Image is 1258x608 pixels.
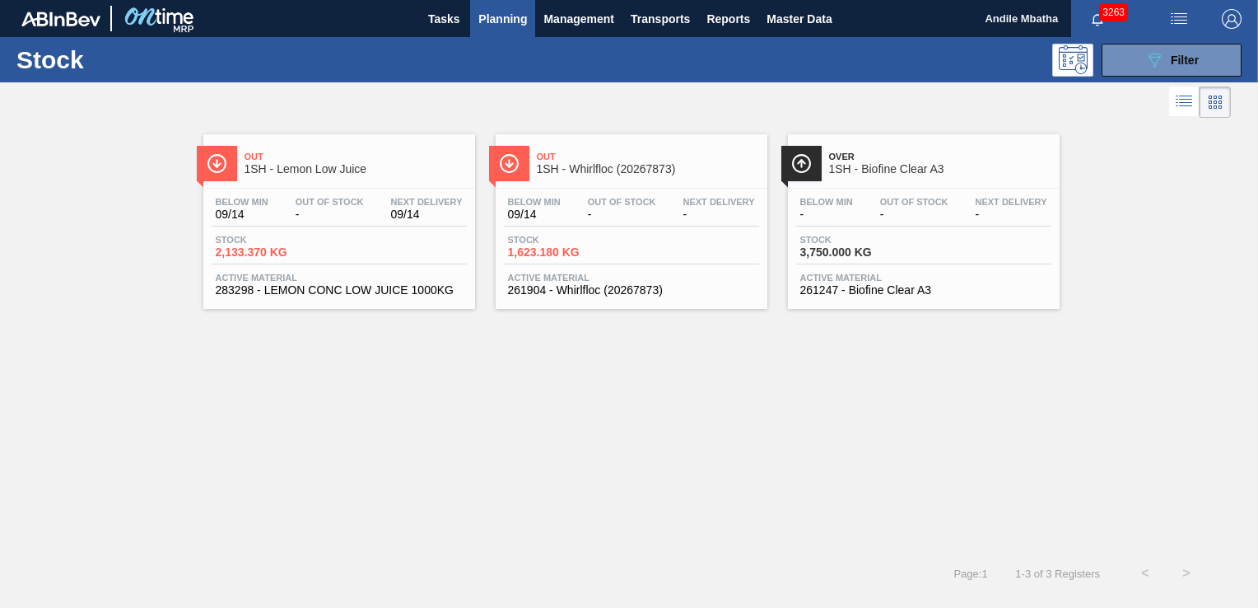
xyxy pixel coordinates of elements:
[508,284,755,297] span: 261904 - Whirlfloc (20267873)
[880,208,948,221] span: -
[245,152,467,161] span: Out
[296,197,364,207] span: Out Of Stock
[800,246,916,259] span: 3,750.000 KG
[483,122,776,309] a: ÍconeOut1SH - Whirlfloc (20267873)Below Min09/14Out Of Stock-Next Delivery-Stock1,623.180 KGActiv...
[1166,553,1207,594] button: >
[1171,54,1199,67] span: Filter
[216,235,331,245] span: Stock
[976,197,1047,207] span: Next Delivery
[508,246,623,259] span: 1,623.180 KG
[21,12,100,26] img: TNhmsLtSVTkK8tSr43FrP2fwEKptu5GPRR3wAAAABJRU5ErkJggg==
[216,197,268,207] span: Below Min
[391,197,463,207] span: Next Delivery
[1102,44,1242,77] button: Filter
[800,197,853,207] span: Below Min
[976,208,1047,221] span: -
[1052,44,1093,77] div: Programming: no user selected
[391,208,463,221] span: 09/14
[1125,553,1166,594] button: <
[1222,9,1242,29] img: Logout
[508,208,561,221] span: 09/14
[191,122,483,309] a: ÍconeOut1SH - Lemon Low JuiceBelow Min09/14Out Of Stock-Next Delivery09/14Stock2,133.370 KGActive...
[537,152,759,161] span: Out
[216,246,331,259] span: 2,133.370 KG
[683,208,755,221] span: -
[1169,87,1200,118] div: List Vision
[683,197,755,207] span: Next Delivery
[537,163,759,175] span: 1SH - Whirlfloc (20267873)
[800,284,1047,297] span: 261247 - Biofine Clear A3
[1099,3,1128,21] span: 3263
[1071,7,1124,30] button: Notifications
[829,163,1051,175] span: 1SH - Biofine Clear A3
[776,122,1068,309] a: ÍconeOver1SH - Biofine Clear A3Below Min-Out Of Stock-Next Delivery-Stock3,750.000 KGActive Mater...
[543,9,614,29] span: Management
[800,208,853,221] span: -
[245,163,467,175] span: 1SH - Lemon Low Juice
[508,273,755,283] span: Active Material
[1013,568,1100,580] span: 1 - 3 of 3 Registers
[1169,9,1189,29] img: userActions
[216,284,463,297] span: 283298 - LEMON CONC LOW JUICE 1000KG
[800,273,1047,283] span: Active Material
[829,152,1051,161] span: Over
[588,208,656,221] span: -
[216,208,268,221] span: 09/14
[1200,87,1231,118] div: Card Vision
[880,197,948,207] span: Out Of Stock
[478,9,527,29] span: Planning
[631,9,690,29] span: Transports
[706,9,750,29] span: Reports
[499,153,520,174] img: Ícone
[207,153,227,174] img: Ícone
[216,273,463,283] span: Active Material
[588,197,656,207] span: Out Of Stock
[426,9,462,29] span: Tasks
[800,235,916,245] span: Stock
[16,50,253,69] h1: Stock
[296,208,364,221] span: -
[508,235,623,245] span: Stock
[791,153,812,174] img: Ícone
[953,568,987,580] span: Page : 1
[766,9,832,29] span: Master Data
[508,197,561,207] span: Below Min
